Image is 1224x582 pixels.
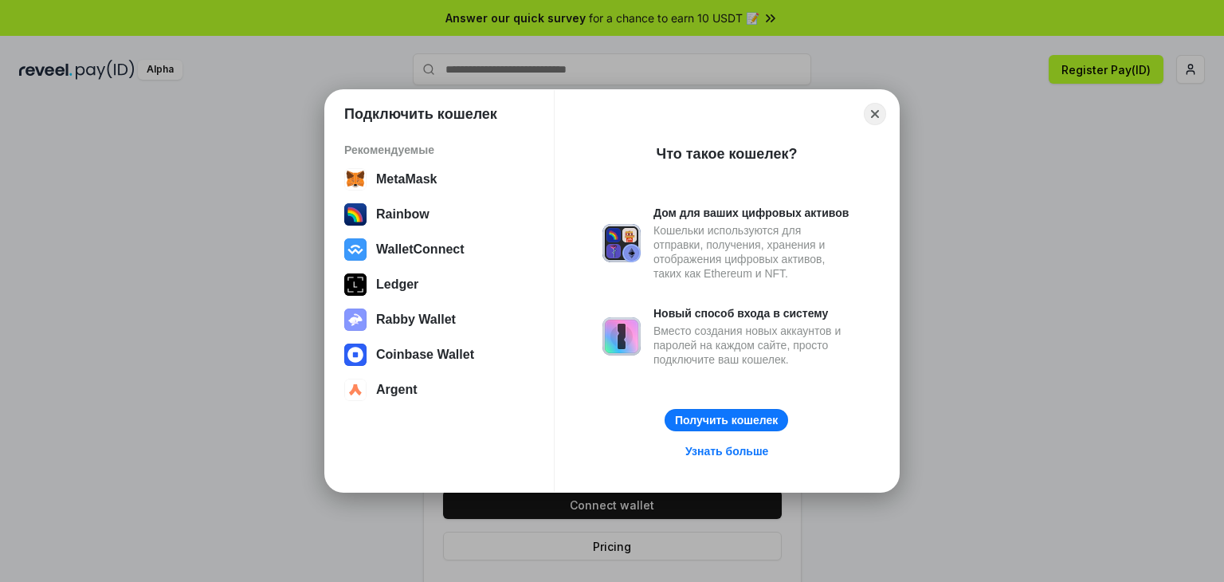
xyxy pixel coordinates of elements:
[602,317,641,356] img: svg+xml,%3Csvg%20xmlns%3D%22http%3A%2F%2Fwww.w3.org%2F2000%2Fsvg%22%20fill%3D%22none%22%20viewBox...
[376,383,418,397] div: Argent
[344,379,367,401] img: svg+xml,%3Csvg%20width%3D%2228%22%20height%3D%2228%22%20viewBox%3D%220%200%2028%2028%22%20fill%3D...
[339,234,539,265] button: WalletConnect
[344,143,535,157] div: Рекомендуемые
[675,413,778,427] div: Получить кошелек
[344,273,367,296] img: svg+xml,%3Csvg%20xmlns%3D%22http%3A%2F%2Fwww.w3.org%2F2000%2Fsvg%22%20width%3D%2228%22%20height%3...
[653,306,851,320] div: Новый способ входа в систему
[653,223,851,281] div: Кошельки используются для отправки, получения, хранения и отображения цифровых активов, таких как...
[657,144,798,163] div: Что такое кошелек?
[376,313,456,327] div: Rabby Wallet
[602,224,641,262] img: svg+xml,%3Csvg%20xmlns%3D%22http%3A%2F%2Fwww.w3.org%2F2000%2Fsvg%22%20fill%3D%22none%22%20viewBox...
[665,409,788,431] button: Получить кошелек
[344,238,367,261] img: svg+xml,%3Csvg%20width%3D%2228%22%20height%3D%2228%22%20viewBox%3D%220%200%2028%2028%22%20fill%3D...
[339,163,539,195] button: MetaMask
[339,269,539,301] button: Ledger
[344,203,367,226] img: svg+xml,%3Csvg%20width%3D%22120%22%20height%3D%22120%22%20viewBox%3D%220%200%20120%20120%22%20fil...
[376,242,465,257] div: WalletConnect
[653,324,851,367] div: Вместо создания новых аккаунтов и паролей на каждом сайте, просто подключите ваш кошелек.
[339,199,539,230] button: Rainbow
[339,304,539,336] button: Rabby Wallet
[344,104,497,124] h1: Подключить кошелек
[339,374,539,406] button: Argent
[339,339,539,371] button: Coinbase Wallet
[685,444,768,458] div: Узнать больше
[376,207,430,222] div: Rainbow
[676,441,778,462] a: Узнать больше
[376,277,418,292] div: Ledger
[344,168,367,191] img: svg+xml,%3Csvg%20width%3D%2228%22%20height%3D%2228%22%20viewBox%3D%220%200%2028%2028%22%20fill%3D...
[653,206,851,220] div: Дом для ваших цифровых активов
[344,344,367,366] img: svg+xml,%3Csvg%20width%3D%2228%22%20height%3D%2228%22%20viewBox%3D%220%200%2028%2028%22%20fill%3D...
[376,348,474,362] div: Coinbase Wallet
[376,172,437,187] div: MetaMask
[864,103,886,125] button: Close
[344,309,367,331] img: svg+xml,%3Csvg%20xmlns%3D%22http%3A%2F%2Fwww.w3.org%2F2000%2Fsvg%22%20fill%3D%22none%22%20viewBox...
